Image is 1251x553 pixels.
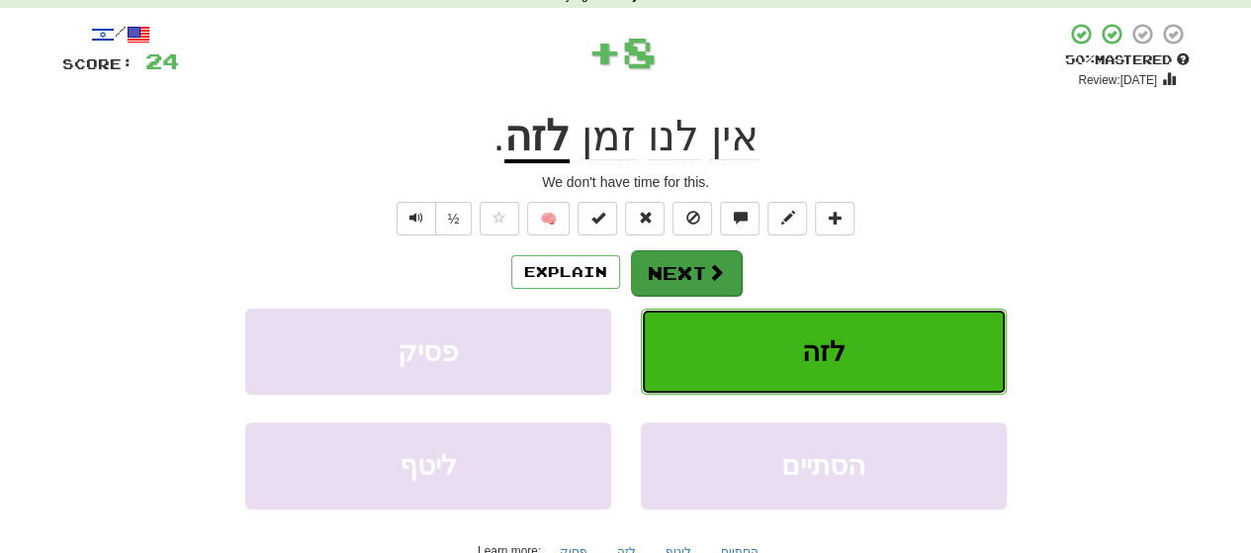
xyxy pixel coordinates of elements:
button: Favorite sentence (alt+f) [480,202,519,235]
span: 50 % [1065,51,1095,67]
span: 8 [622,27,657,76]
span: לנו [648,113,699,160]
button: 🧠 [527,202,570,235]
button: Add to collection (alt+a) [815,202,854,235]
button: Reset to 0% Mastered (alt+r) [625,202,665,235]
div: Mastered [1065,51,1190,69]
button: Play sentence audio (ctl+space) [397,202,436,235]
span: + [587,22,622,81]
button: פסיק [245,309,611,395]
span: 24 [145,48,179,73]
span: לזה [802,336,846,367]
button: הסתיים [641,422,1007,508]
button: Next [631,250,742,296]
button: ½ [435,202,473,235]
button: Edit sentence (alt+d) [767,202,807,235]
span: . [493,113,505,159]
button: ליטף [245,422,611,508]
span: ליטף [400,450,457,481]
span: הסתיים [781,450,865,481]
button: לזה [641,309,1007,395]
span: אין [710,113,758,160]
span: פסיק [398,336,458,367]
small: Review: [DATE] [1078,73,1157,87]
button: Explain [511,255,620,289]
div: We don't have time for this. [62,172,1190,192]
button: Discuss sentence (alt+u) [720,202,760,235]
span: זמן [581,113,636,160]
div: Text-to-speech controls [393,202,473,235]
button: Set this sentence to 100% Mastered (alt+m) [578,202,617,235]
button: Ignore sentence (alt+i) [672,202,712,235]
u: לזה [504,113,570,163]
div: / [62,22,179,46]
span: Score: [62,55,134,72]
